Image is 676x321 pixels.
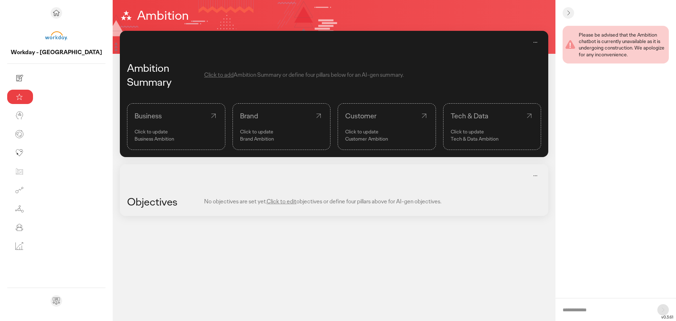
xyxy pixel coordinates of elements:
a: BusinessClick to update Business Ambition [127,103,225,150]
div: Send feedback [51,295,62,307]
div: Ambition Summary or define four pillars below for an AI-gen summary. [204,71,404,79]
h1: Ambition [120,7,189,24]
p: Brand Ambition [240,135,323,142]
span: Click to edit [267,198,296,205]
div: Customer [345,111,428,121]
div: Tech & Data [451,111,534,121]
span: Click to add [204,71,234,79]
p: Customer Ambition [345,135,428,142]
a: Tech & DataClick to update Tech & Data Ambition [443,103,541,150]
img: project avatar [43,23,69,49]
div: Business [135,111,218,121]
div: Please be advised that the Ambition chatbot is currently unavailable as it is undergoing construc... [579,32,666,58]
p: Workday - AMERICAS [7,49,105,56]
div: No objectives are set yet. objectives or define four pillars above for AI-gen objectives. [204,198,441,206]
p: Click to update [345,128,428,135]
p: Click to update [240,128,323,135]
p: Click to update [451,128,534,135]
p: Tech & Data Ambition [451,135,534,142]
div: Ambition Summary [127,61,197,89]
a: CustomerClick to update Customer Ambition [338,103,436,150]
div: Brand [240,111,323,121]
div: Objectives [127,195,197,209]
p: Business Ambition [135,135,218,142]
p: Click to update [135,128,218,135]
a: BrandClick to update Brand Ambition [233,103,331,150]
